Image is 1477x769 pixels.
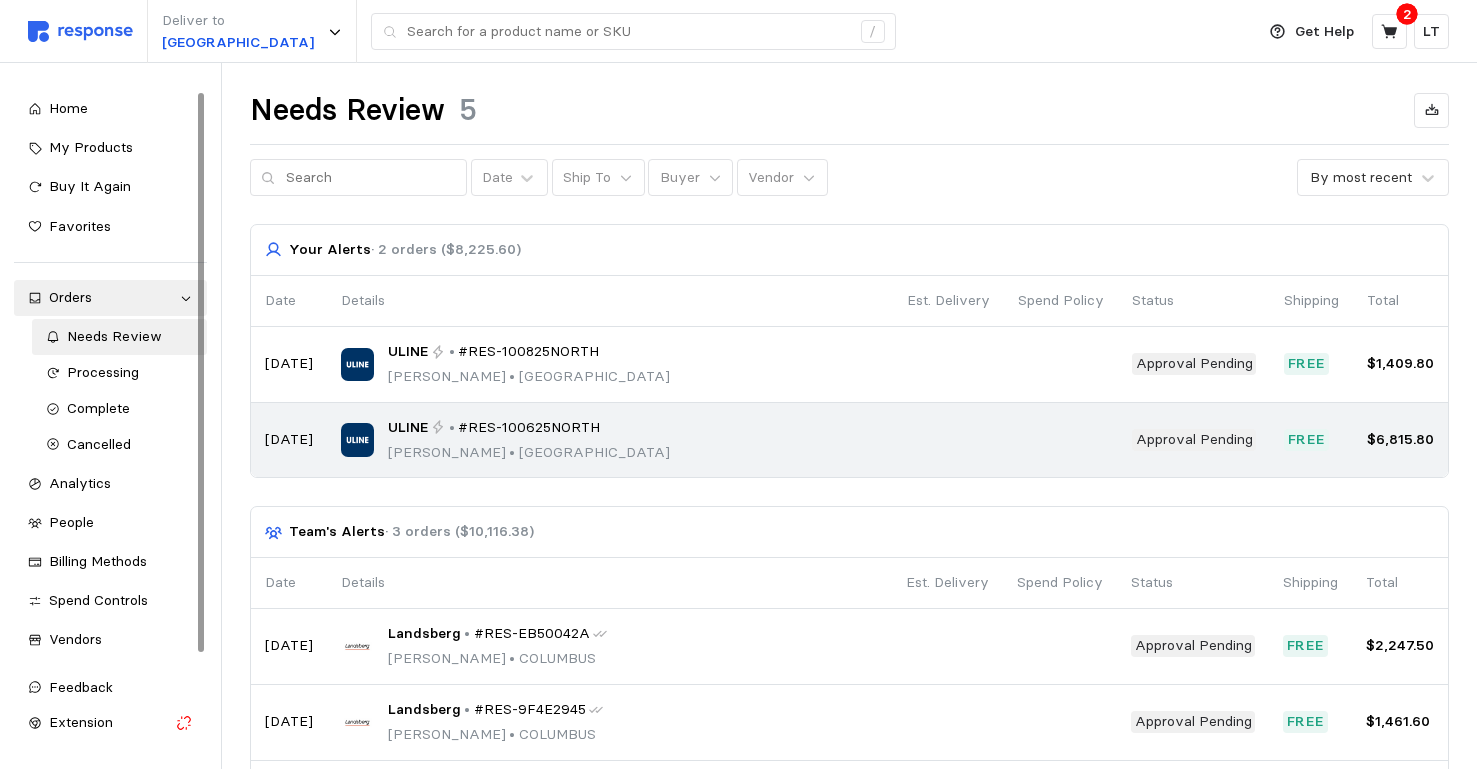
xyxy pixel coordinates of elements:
[265,290,313,312] p: Date
[14,583,207,619] a: Spend Controls
[449,417,455,439] p: •
[1288,429,1326,451] p: Free
[1287,635,1325,657] p: Free
[1287,711,1325,733] p: Free
[14,91,207,127] a: Home
[49,99,88,117] span: Home
[1258,13,1366,51] button: Get Help
[388,648,608,670] p: [PERSON_NAME] COLUMBUS
[388,442,670,464] p: [PERSON_NAME] [GEOGRAPHIC_DATA]
[1136,429,1253,451] p: Approval Pending
[449,341,455,363] p: •
[14,705,207,741] button: Extension
[32,427,207,463] a: Cancelled
[1131,572,1255,594] p: Status
[464,699,470,721] p: •
[1367,353,1434,375] p: $1,409.80
[388,724,604,746] p: [PERSON_NAME] COLUMBUS
[32,391,207,427] a: Complete
[1135,635,1252,657] p: Approval Pending
[1366,711,1434,733] p: $1,461.60
[14,169,207,205] a: Buy It Again
[14,280,207,316] a: Orders
[162,10,314,32] p: Deliver to
[648,159,733,197] button: Buyer
[67,435,131,453] span: Cancelled
[14,622,207,658] a: Vendors
[1132,290,1256,312] p: Status
[388,623,461,645] span: Landsberg
[737,159,828,197] button: Vendor
[907,290,990,312] p: Est. Delivery
[660,167,700,189] p: Buyer
[552,159,645,197] button: Ship To
[14,544,207,580] a: Billing Methods
[1423,21,1440,43] p: LT
[289,521,534,543] p: Team's Alerts
[458,341,599,363] span: #RES-100825NORTH
[861,20,885,44] div: /
[14,209,207,245] a: Favorites
[371,240,521,258] span: · 2 orders ($8,225.60)
[67,327,162,345] span: Needs Review
[1403,3,1412,25] p: 2
[49,678,113,696] span: Feedback
[162,32,314,54] p: [GEOGRAPHIC_DATA]
[49,591,148,609] span: Spend Controls
[388,417,428,439] span: ULINE
[265,353,313,375] p: [DATE]
[49,138,133,156] span: My Products
[341,348,374,381] img: ULINE
[14,130,207,166] a: My Products
[49,713,113,731] span: Extension
[49,177,131,195] span: Buy It Again
[1310,167,1412,188] div: By most recent
[1135,711,1252,733] p: Approval Pending
[14,670,207,706] button: Feedback
[1366,572,1434,594] p: Total
[49,217,111,235] span: Favorites
[32,355,207,391] a: Processing
[341,630,374,663] img: Landsberg
[1017,572,1103,594] p: Spend Policy
[1288,353,1326,375] p: Free
[67,363,139,381] span: Processing
[506,725,519,743] span: •
[464,623,470,645] p: •
[286,160,456,196] input: Search
[28,21,133,42] img: svg%3e
[506,649,519,667] span: •
[341,706,374,739] img: Landsberg
[250,91,445,130] h1: Needs Review
[49,287,172,309] div: Orders
[14,505,207,541] a: People
[1367,290,1434,312] p: Total
[1414,14,1449,49] button: LT
[49,630,102,648] span: Vendors
[1018,290,1104,312] p: Spend Policy
[1367,429,1434,451] p: $6,815.80
[482,167,513,188] div: Date
[506,367,519,385] span: •
[341,423,374,456] img: ULINE
[563,167,611,189] p: Ship To
[474,623,590,645] span: #RES-EB50042A
[49,552,147,570] span: Billing Methods
[265,635,313,657] p: [DATE]
[1295,21,1354,43] p: Get Help
[407,14,850,50] input: Search for a product name or SKU
[341,290,879,312] p: Details
[388,341,428,363] span: ULINE
[385,522,534,540] span: · 3 orders ($10,116.38)
[1284,290,1339,312] p: Shipping
[265,711,313,733] p: [DATE]
[459,91,477,130] h1: 5
[1366,635,1434,657] p: $2,247.50
[289,239,521,261] p: Your Alerts
[458,417,600,439] span: #RES-100625NORTH
[265,429,313,451] p: [DATE]
[906,572,989,594] p: Est. Delivery
[1283,572,1338,594] p: Shipping
[14,466,207,502] a: Analytics
[506,443,519,461] span: •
